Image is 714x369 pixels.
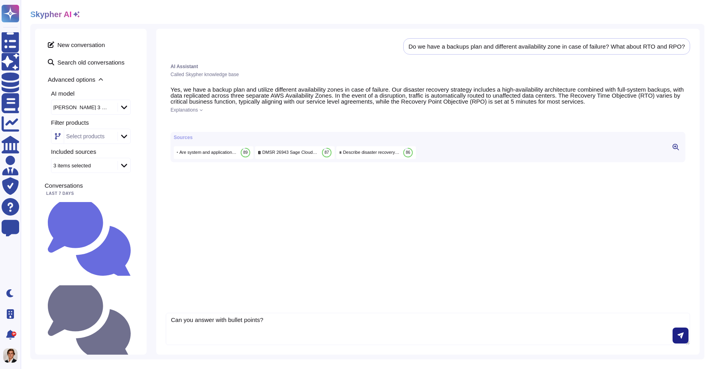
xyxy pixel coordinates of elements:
div: Click to preview/edit this source [174,146,253,159]
span: 89 [243,151,247,155]
button: Dislike this response [186,119,193,126]
div: Click to preview/edit this source [336,146,416,159]
span: Explanations [171,108,198,112]
p: Yes, we have a backup plan and utilize different availability zones in case of failure. Our disas... [171,86,685,104]
span: Search old conversations [45,56,137,69]
span: New conversation [45,38,137,51]
button: Copy this response [171,119,177,126]
div: Conversations [45,183,137,188]
div: 3 items selected [53,163,91,168]
div: Last 7 days [45,192,137,196]
span: Describe disaster recovery plan documentation and annual testing plan. [343,149,400,155]
div: Select products [66,133,105,139]
div: AI Assistant [171,64,685,69]
div: AI model [51,90,137,96]
img: user [3,348,18,363]
span: Are system and application Recovery Time Objectives and Recovery Point Objectives aligned to the ... [179,149,237,155]
button: Like this response [178,119,185,125]
span: 87 [324,151,329,155]
span: 86 [406,151,410,155]
textarea: Can you answer with bullet points? [166,313,690,345]
button: user [2,347,23,364]
div: Filter products [51,120,137,126]
span: Called Skypher knowledge base [171,72,239,77]
div: Click to preview/edit this source [255,146,335,159]
button: Click to view sources in the right panel [669,142,682,152]
div: [PERSON_NAME] 3 Haiku [53,105,108,110]
div: Sources [174,135,416,140]
h2: Skypher AI [30,10,72,19]
span: Advanced options [45,73,137,86]
div: Included sources [51,149,137,155]
div: 9+ [12,332,16,336]
div: Do we have a backups plan and different availability zone in case of failure? What about RTO and ... [408,43,685,49]
span: DMSR 26943 Sage CloudSecurityComplianceChecklist [262,149,319,155]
